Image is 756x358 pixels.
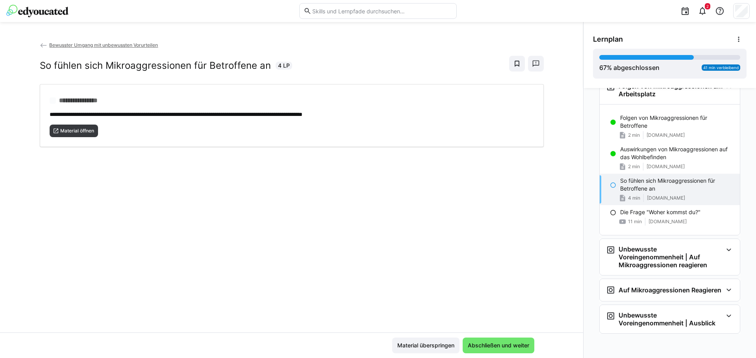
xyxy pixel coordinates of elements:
span: Material überspringen [396,341,456,349]
span: [DOMAIN_NAME] [647,132,685,138]
input: Skills und Lernpfade durchsuchen… [311,7,452,15]
button: Material öffnen [50,125,98,137]
h3: Auf Mikroaggressionen Reagieren [619,286,721,294]
span: 11 min [628,218,642,225]
span: 2 min [628,132,640,138]
span: 67 [599,64,607,72]
p: Folgen von Mikroaggressionen für Betroffene [620,114,734,130]
h2: So fühlen sich Mikroaggressionen für Betroffene an [40,60,271,72]
span: [DOMAIN_NAME] [649,218,687,225]
div: % abgeschlossen [599,63,660,72]
span: [DOMAIN_NAME] [647,163,685,170]
span: Material öffnen [59,128,95,134]
h3: Unbewusste Voreingenommenheit | Ausblick [619,311,723,327]
span: 4 min [628,195,640,201]
span: 2 min [628,163,640,170]
h3: Unbewusste Voreingenommenheit | Auf Mikroaggressionen reagieren [619,245,723,269]
p: So fühlen sich Mikroaggressionen für Betroffene an [620,177,734,193]
p: Die Frage "Woher kommst du?" [620,208,700,216]
span: 41 min verbleibend [703,65,739,70]
p: Auswirkungen von Mikroaggressionen auf das Wohlbefinden [620,145,734,161]
span: Bewusster Umgang mit unbewussten Vorurteilen [49,42,158,48]
button: Abschließen und weiter [463,338,534,353]
span: Abschließen und weiter [467,341,530,349]
h3: Folgen von Mikroaggressionen am Arbeitsplatz [619,82,723,98]
button: Material überspringen [392,338,460,353]
span: Lernplan [593,35,623,44]
span: [DOMAIN_NAME] [647,195,685,201]
span: 2 [706,4,709,9]
a: Bewusster Umgang mit unbewussten Vorurteilen [40,42,158,48]
span: 4 LP [278,62,290,70]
